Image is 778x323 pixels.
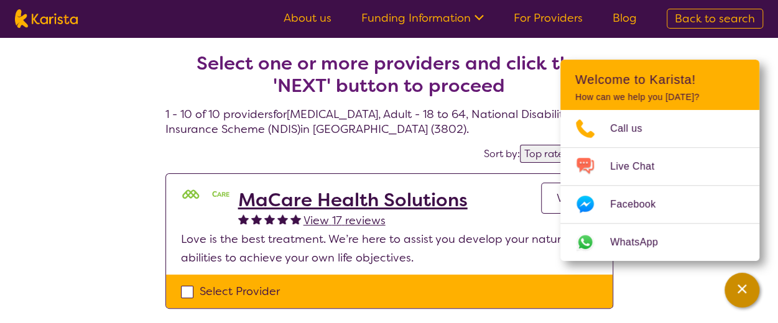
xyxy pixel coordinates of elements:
[725,273,759,307] button: Channel Menu
[165,22,613,137] h4: 1 - 10 of 10 providers for [MEDICAL_DATA] , Adult - 18 to 64 , National Disability Insurance Sche...
[284,11,331,25] a: About us
[238,214,249,224] img: fullstar
[15,9,78,28] img: Karista logo
[575,72,744,87] h2: Welcome to Karista!
[610,233,673,252] span: WhatsApp
[181,230,598,267] p: Love is the best treatment. We’re here to assist you develop your natural abilities to achieve yo...
[514,11,583,25] a: For Providers
[575,92,744,102] p: How can we help you [DATE]?
[181,189,231,201] img: mgttalrdbt23wl6urpfy.png
[303,213,386,228] span: View 17 reviews
[560,60,759,261] div: Channel Menu
[238,189,468,211] a: MaCare Health Solutions
[541,183,598,214] a: View
[613,11,637,25] a: Blog
[361,11,484,25] a: Funding Information
[180,52,598,97] h2: Select one or more providers and click the 'NEXT' button to proceed
[557,191,582,206] span: View
[303,211,386,230] a: View 17 reviews
[290,214,301,224] img: fullstar
[484,147,520,160] label: Sort by:
[610,119,657,138] span: Call us
[277,214,288,224] img: fullstar
[251,214,262,224] img: fullstar
[560,110,759,261] ul: Choose channel
[675,11,755,26] span: Back to search
[667,9,763,29] a: Back to search
[610,195,670,214] span: Facebook
[610,157,669,176] span: Live Chat
[560,224,759,261] a: Web link opens in a new tab.
[264,214,275,224] img: fullstar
